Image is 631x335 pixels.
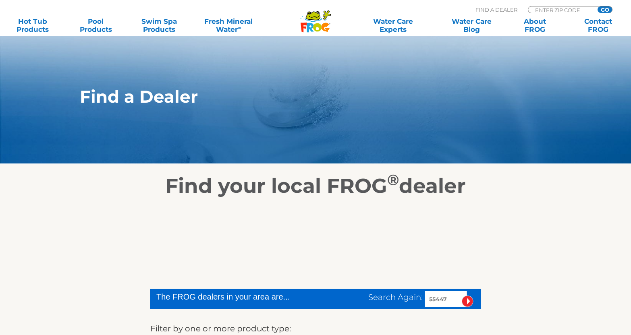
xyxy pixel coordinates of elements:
[368,292,423,302] span: Search Again:
[447,17,496,33] a: Water CareBlog
[8,17,57,33] a: Hot TubProducts
[71,17,120,33] a: PoolProducts
[150,322,291,335] label: Filter by one or more product type:
[80,87,514,106] h1: Find a Dealer
[462,296,473,307] input: Submit
[198,17,259,33] a: Fresh MineralWater∞
[475,6,517,13] p: Find A Dealer
[511,17,560,33] a: AboutFROG
[156,291,319,303] div: The FROG dealers in your area are...
[238,25,241,31] sup: ∞
[574,17,623,33] a: ContactFROG
[534,6,589,13] input: Zip Code Form
[353,17,433,33] a: Water CareExperts
[68,174,563,198] h2: Find your local FROG dealer
[387,171,399,189] sup: ®
[135,17,184,33] a: Swim SpaProducts
[598,6,612,13] input: GO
